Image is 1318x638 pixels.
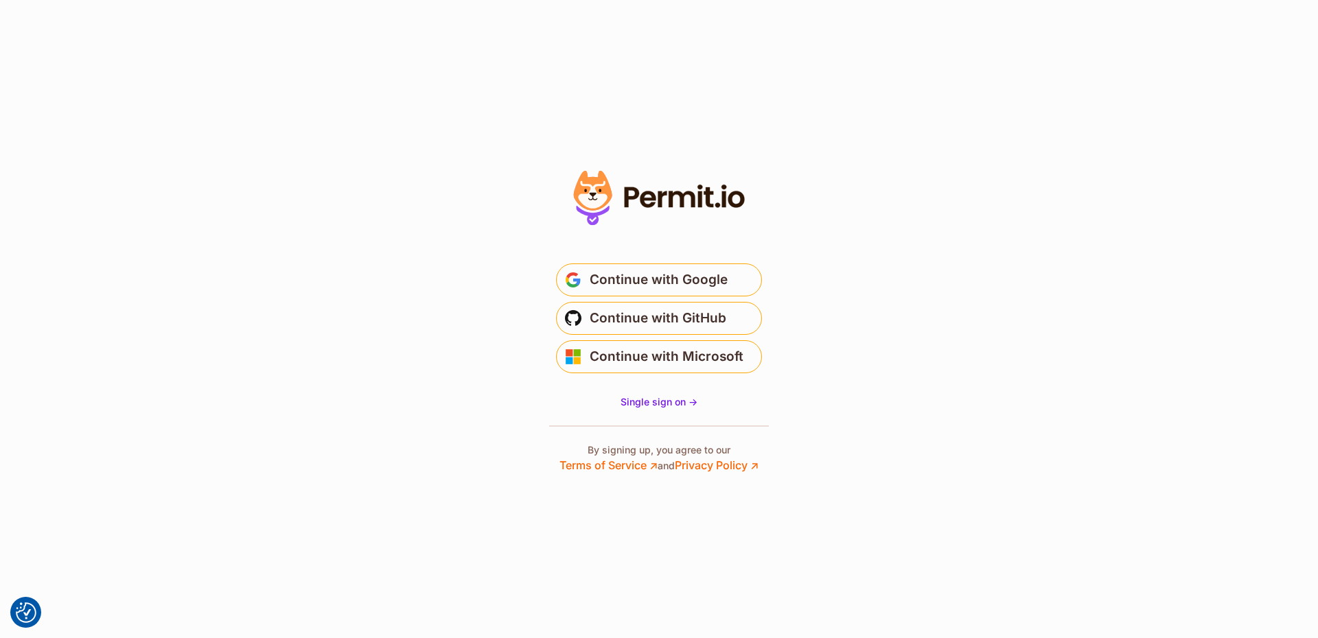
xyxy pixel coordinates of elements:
span: Single sign on -> [621,396,697,407]
button: Continue with Google [556,263,762,296]
a: Terms of Service ↗ [559,458,658,472]
button: Consent Preferences [16,602,36,623]
button: Continue with Microsoft [556,340,762,373]
span: Continue with Google [590,269,728,291]
span: Continue with GitHub [590,307,726,329]
span: Continue with Microsoft [590,346,743,368]
img: Revisit consent button [16,602,36,623]
p: By signing up, you agree to our and [559,443,759,473]
button: Continue with GitHub [556,302,762,335]
a: Privacy Policy ↗ [675,458,759,472]
a: Single sign on -> [621,395,697,409]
